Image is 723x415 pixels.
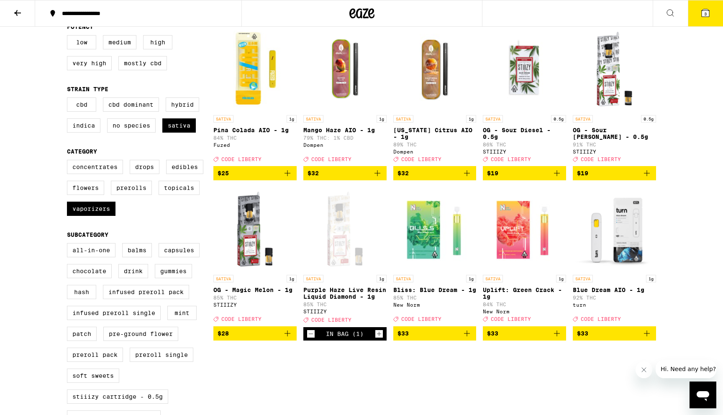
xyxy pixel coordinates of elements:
div: Fuzed [213,142,297,148]
p: 85% THC [213,295,297,300]
p: SATIVA [483,115,503,123]
button: Add to bag [213,166,297,180]
p: 1g [556,275,566,282]
p: 85% THC [303,302,387,307]
img: Dompen - California Citrus AIO - 1g [393,27,477,111]
img: Dompen - Mango Haze AIO - 1g [303,27,387,111]
span: 3 [704,11,707,16]
span: CODE LIBERTY [491,156,531,162]
label: Capsules [159,243,200,257]
label: Drops [130,160,159,174]
label: Edibles [166,160,203,174]
p: SATIVA [573,115,593,123]
p: Bliss: Blue Dream - 1g [393,287,477,293]
div: STIIIZY [573,149,656,154]
p: 79% THC: 1% CBD [303,135,387,141]
p: SATIVA [483,275,503,282]
iframe: Message from company [656,360,716,378]
p: SATIVA [393,115,413,123]
p: 91% THC [573,142,656,147]
img: STIIIZY - OG - Sour Diesel - 0.5g [483,27,566,111]
label: Drink [118,264,148,278]
p: OG - Sour Diesel - 0.5g [483,127,566,140]
button: Add to bag [483,166,566,180]
div: Dompen [303,142,387,148]
button: 3 [688,0,723,26]
p: 1g [377,115,387,123]
p: 1g [287,115,297,123]
iframe: Close message [636,361,652,378]
label: Preroll Pack [67,348,123,362]
label: No Species [107,118,156,133]
label: Flowers [67,181,104,195]
p: 1g [287,275,297,282]
p: SATIVA [303,115,323,123]
span: $19 [487,170,498,177]
button: Add to bag [213,326,297,341]
label: Hash [67,285,96,299]
span: CODE LIBERTY [311,318,351,323]
label: Mostly CBD [118,56,167,70]
p: Purple Haze Live Resin Liquid Diamond - 1g [303,287,387,300]
span: $33 [487,330,498,337]
iframe: Button to launch messaging window [690,382,716,408]
p: 86% THC [483,142,566,147]
p: SATIVA [573,275,593,282]
label: Medium [103,35,136,49]
label: Sativa [162,118,196,133]
span: CODE LIBERTY [581,156,621,162]
label: Pre-ground Flower [103,327,178,341]
a: Open page for Uplift: Green Crack - 1g from New Norm [483,187,566,326]
p: SATIVA [213,115,233,123]
label: Gummies [155,264,192,278]
legend: Subcategory [67,231,108,238]
div: Dompen [393,149,477,154]
button: Increment [375,330,383,338]
button: Add to bag [573,166,656,180]
label: Low [67,35,96,49]
label: Patch [67,327,97,341]
label: CBD [67,97,96,112]
span: CODE LIBERTY [401,156,441,162]
span: CODE LIBERTY [221,317,262,322]
span: $19 [577,170,588,177]
label: Vaporizers [67,202,115,216]
p: 0.5g [641,115,656,123]
label: Balms [122,243,152,257]
p: OG - Magic Melon - 1g [213,287,297,293]
p: Blue Dream AIO - 1g [573,287,656,293]
img: New Norm - Uplift: Green Crack - 1g [483,187,566,271]
div: STIIIZY [213,302,297,307]
label: Soft Sweets [67,369,119,383]
button: Add to bag [393,166,477,180]
img: STIIIZY - OG - Sour Tangie - 0.5g [573,27,656,111]
label: Hybrid [166,97,199,112]
label: Preroll Single [130,348,193,362]
span: $32 [397,170,409,177]
label: STIIIZY Cartridge - 0.5g [67,389,168,404]
div: New Norm [393,302,477,307]
span: CODE LIBERTY [221,156,262,162]
label: Topicals [159,181,200,195]
p: 1g [466,275,476,282]
label: Very High [67,56,112,70]
legend: Strain Type [67,86,108,92]
span: CODE LIBERTY [581,317,621,322]
span: $32 [308,170,319,177]
p: [US_STATE] Citrus AIO - 1g [393,127,477,140]
label: Indica [67,118,100,133]
span: $28 [218,330,229,337]
p: SATIVA [393,275,413,282]
span: CODE LIBERTY [491,317,531,322]
p: Pina Colada AIO - 1g [213,127,297,133]
label: CBD Dominant [103,97,159,112]
span: CODE LIBERTY [401,317,441,322]
button: Add to bag [483,326,566,341]
img: STIIIZY - OG - Magic Melon - 1g [213,187,297,271]
div: STIIIZY [483,149,566,154]
label: Concentrates [67,160,123,174]
p: 85% THC [393,295,477,300]
p: 84% THC [483,302,566,307]
legend: Category [67,148,97,155]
